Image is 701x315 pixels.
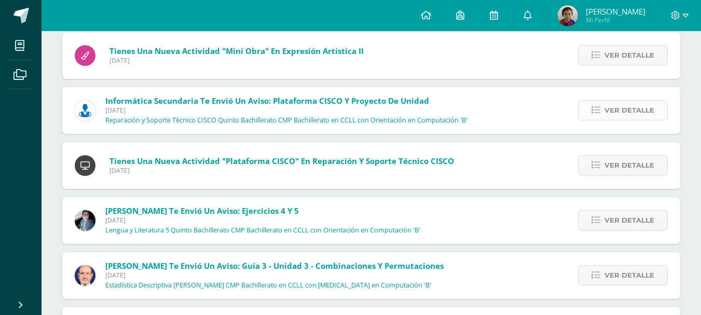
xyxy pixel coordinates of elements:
span: [DATE] [105,271,444,280]
span: [PERSON_NAME] te envió un aviso: Ejercicios 4 y 5 [105,206,299,216]
span: Informática Secundaria te envió un aviso: Plataforma CISCO y Proyecto de unidad [105,95,429,106]
img: 6b7a2a75a6c7e6282b1a1fdce061224c.png [75,265,95,286]
span: Tienes una nueva actividad "Mini Obra" En Expresión Artística II [109,46,364,56]
span: Tienes una nueva actividad "Plataforma CISCO" En Reparación y Soporte Técnico CISCO [109,156,454,166]
span: [DATE] [109,56,364,65]
span: [DATE] [105,106,468,115]
span: Ver detalle [604,211,654,230]
span: [PERSON_NAME] [586,6,645,17]
span: Ver detalle [604,46,654,65]
img: 6ed6846fa57649245178fca9fc9a58dd.png [75,100,95,121]
img: 702136d6d401d1cd4ce1c6f6778c2e49.png [75,210,95,231]
span: [DATE] [109,166,454,175]
span: Ver detalle [604,156,654,175]
span: [PERSON_NAME] te envió un aviso: Guía 3 - Unidad 3 - Combinaciones y Permutaciones [105,261,444,271]
span: Mi Perfil [586,16,645,24]
p: Estadística Descriptiva [PERSON_NAME] CMP Bachillerato en CCLL con [MEDICAL_DATA] en Computación 'B' [105,281,431,290]
span: [DATE] [105,216,420,225]
span: Ver detalle [604,266,654,285]
img: 4014a24e9118108b1be9ec52714784d9.png [557,5,578,26]
p: Reparación y Soporte Técnico CISCO Quinto Bachillerato CMP Bachillerato en CCLL con Orientación e... [105,116,468,125]
p: Lengua y Literatura 5 Quinto Bachillerato CMP Bachillerato en CCLL con Orientación en Computación... [105,226,420,235]
span: Ver detalle [604,101,654,120]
